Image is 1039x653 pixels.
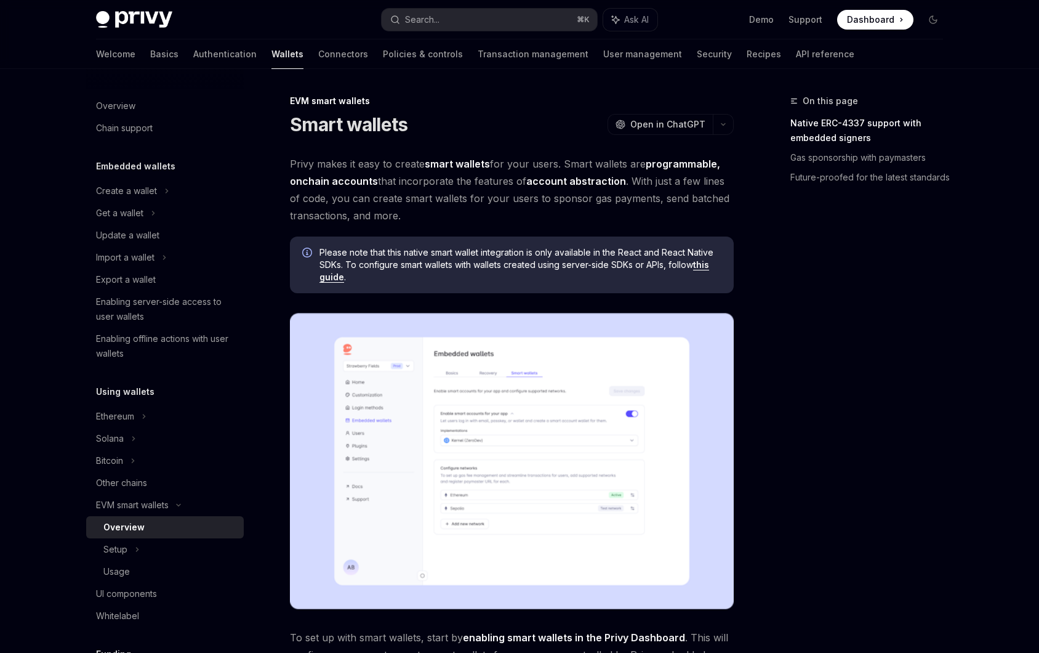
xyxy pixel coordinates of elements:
[318,39,368,69] a: Connectors
[96,586,157,601] div: UI components
[96,250,154,265] div: Import a wallet
[96,409,134,424] div: Ethereum
[96,206,143,221] div: Get a wallet
[86,224,244,246] a: Update a wallet
[425,158,490,170] strong: smart wallets
[86,583,244,605] a: UI components
[96,11,172,28] img: dark logo
[923,10,943,30] button: Toggle dark mode
[86,472,244,494] a: Other chains
[796,39,854,69] a: API reference
[526,175,626,188] a: account abstraction
[150,39,179,69] a: Basics
[193,39,257,69] a: Authentication
[788,14,822,26] a: Support
[96,384,154,399] h5: Using wallets
[790,113,953,148] a: Native ERC-4337 support with embedded signers
[86,516,244,538] a: Overview
[86,269,244,291] a: Export a wallet
[383,39,463,69] a: Policies & controls
[96,272,156,287] div: Export a wallet
[96,159,175,174] h5: Embedded wallets
[603,39,682,69] a: User management
[837,10,913,30] a: Dashboard
[603,9,657,31] button: Ask AI
[790,148,953,168] a: Gas sponsorship with paymasters
[697,39,732,69] a: Security
[96,476,147,490] div: Other chains
[630,118,705,131] span: Open in ChatGPT
[96,498,169,513] div: EVM smart wallets
[86,95,244,117] a: Overview
[86,561,244,583] a: Usage
[96,121,153,136] div: Chain support
[290,95,734,107] div: EVM smart wallets
[290,313,734,609] img: Sample enable smart wallets
[803,94,858,108] span: On this page
[382,9,597,31] button: Search...⌘K
[96,228,159,243] div: Update a wallet
[790,168,953,187] a: Future-proofed for the latest standards
[96,294,236,324] div: Enabling server-side access to user wallets
[624,14,649,26] span: Ask AI
[96,99,135,113] div: Overview
[86,328,244,365] a: Enabling offline actions with user wallets
[96,431,124,446] div: Solana
[847,14,894,26] span: Dashboard
[749,14,774,26] a: Demo
[103,564,130,579] div: Usage
[478,39,588,69] a: Transaction management
[86,291,244,328] a: Enabling server-side access to user wallets
[463,631,685,644] a: enabling smart wallets in the Privy Dashboard
[608,114,713,135] button: Open in ChatGPT
[96,184,157,198] div: Create a wallet
[86,605,244,627] a: Whitelabel
[319,246,721,283] span: Please note that this native smart wallet integration is only available in the React and React Na...
[96,609,139,623] div: Whitelabel
[302,248,315,260] svg: Info
[747,39,781,69] a: Recipes
[290,113,407,136] h1: Smart wallets
[103,520,145,535] div: Overview
[405,12,439,27] div: Search...
[96,453,123,468] div: Bitcoin
[577,15,590,25] span: ⌘ K
[271,39,303,69] a: Wallets
[96,39,135,69] a: Welcome
[103,542,127,557] div: Setup
[290,155,734,224] span: Privy makes it easy to create for your users. Smart wallets are that incorporate the features of ...
[96,331,236,361] div: Enabling offline actions with user wallets
[86,117,244,139] a: Chain support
